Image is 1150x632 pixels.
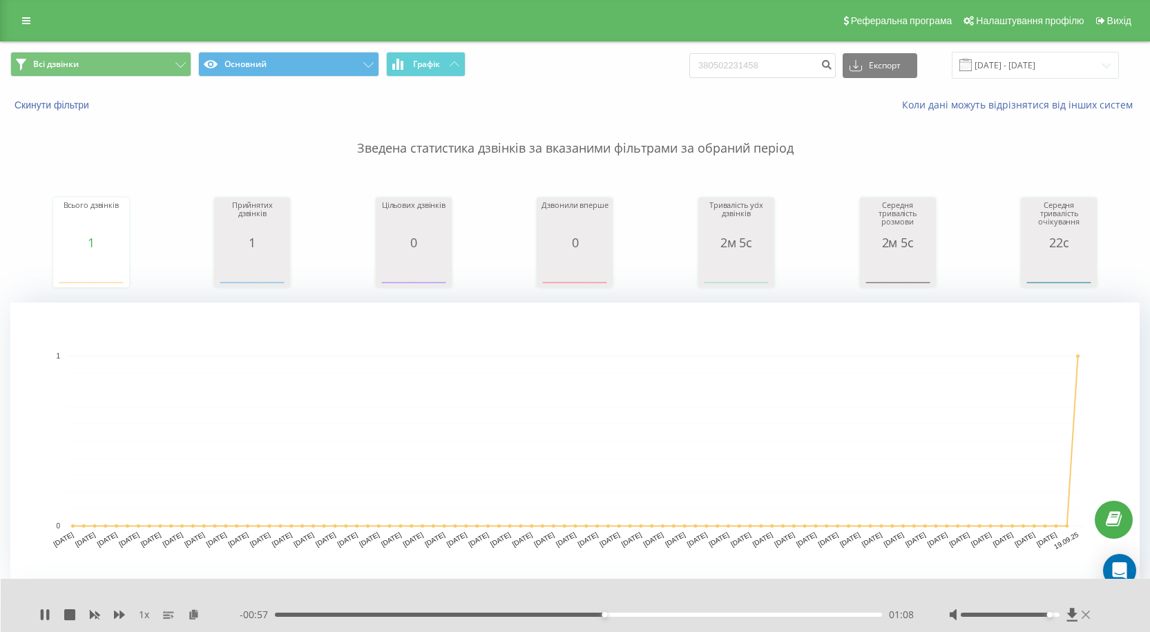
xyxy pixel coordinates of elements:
text: [DATE] [598,530,621,548]
input: Пошук за номером [689,53,836,78]
text: [DATE] [96,530,119,548]
text: [DATE] [729,530,752,548]
div: 0 [540,236,609,249]
svg: A chart. [863,249,932,291]
text: [DATE] [380,530,403,548]
span: 01:08 [889,608,914,622]
svg: A chart. [540,249,609,291]
text: [DATE] [686,530,709,548]
span: 1 x [139,608,149,622]
text: [DATE] [402,530,425,548]
text: [DATE] [271,530,294,548]
div: Середня тривалість очікування [1024,201,1093,236]
button: Графік [386,52,466,77]
div: Open Intercom Messenger [1103,554,1136,587]
text: [DATE] [773,530,796,548]
div: 22с [1024,236,1093,249]
text: [DATE] [423,530,446,548]
button: Всі дзвінки [10,52,191,77]
div: 2м 5с [702,236,771,249]
div: Тривалість усіх дзвінків [702,201,771,236]
text: [DATE] [620,530,643,548]
text: [DATE] [904,530,927,548]
div: Accessibility label [1047,612,1053,617]
text: [DATE] [707,530,730,548]
text: [DATE] [336,530,359,548]
text: [DATE] [533,530,555,548]
text: [DATE] [970,530,993,548]
text: [DATE] [183,530,206,548]
text: [DATE] [555,530,577,548]
div: Accessibility label [602,612,607,617]
svg: A chart. [702,249,771,291]
text: [DATE] [511,530,534,548]
span: - 00:57 [240,608,275,622]
text: [DATE] [52,530,75,548]
text: [DATE] [1035,530,1058,548]
text: [DATE] [817,530,840,548]
div: 1 [57,236,126,249]
div: Прийнятих дзвінків [218,201,287,236]
text: 1 [56,352,60,360]
div: Середня тривалість розмови [863,201,932,236]
text: [DATE] [467,530,490,548]
text: [DATE] [140,530,162,548]
div: 2м 5с [863,236,932,249]
text: [DATE] [117,530,140,548]
div: 1 [218,236,287,249]
span: Налаштування профілю [976,15,1084,26]
span: Графік [413,59,440,69]
text: [DATE] [664,530,687,548]
text: [DATE] [314,530,337,548]
p: Зведена статистика дзвінків за вказаними фільтрами за обраний період [10,112,1140,157]
text: [DATE] [74,530,97,548]
text: [DATE] [861,530,883,548]
button: Скинути фільтри [10,99,96,111]
span: Вихід [1107,15,1131,26]
text: 0 [56,522,60,530]
text: [DATE] [489,530,512,548]
svg: A chart. [379,249,448,291]
text: [DATE] [838,530,861,548]
div: Дзвонили вперше [540,201,609,236]
text: [DATE] [948,530,970,548]
div: 0 [379,236,448,249]
text: [DATE] [642,530,665,548]
text: [DATE] [227,530,249,548]
text: [DATE] [1013,530,1036,548]
text: 19.09.25 [1053,530,1080,550]
text: [DATE] [577,530,600,548]
text: [DATE] [445,530,468,548]
svg: A chart. [218,249,287,291]
text: [DATE] [882,530,905,548]
a: Коли дані можуть відрізнятися вiд інших систем [902,98,1140,111]
text: [DATE] [292,530,315,548]
text: [DATE] [162,530,184,548]
span: Реферальна програма [851,15,952,26]
div: Всього дзвінків [57,201,126,236]
text: [DATE] [205,530,228,548]
button: Основний [198,52,379,77]
div: Цільових дзвінків [379,201,448,236]
button: Експорт [843,53,917,78]
svg: A chart. [10,303,1140,579]
span: Всі дзвінки [33,59,79,70]
svg: A chart. [1024,249,1093,291]
text: [DATE] [751,530,774,548]
text: [DATE] [992,530,1015,548]
text: [DATE] [795,530,818,548]
svg: A chart. [57,249,126,291]
text: [DATE] [926,530,949,548]
text: [DATE] [358,530,381,548]
text: [DATE] [249,530,271,548]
